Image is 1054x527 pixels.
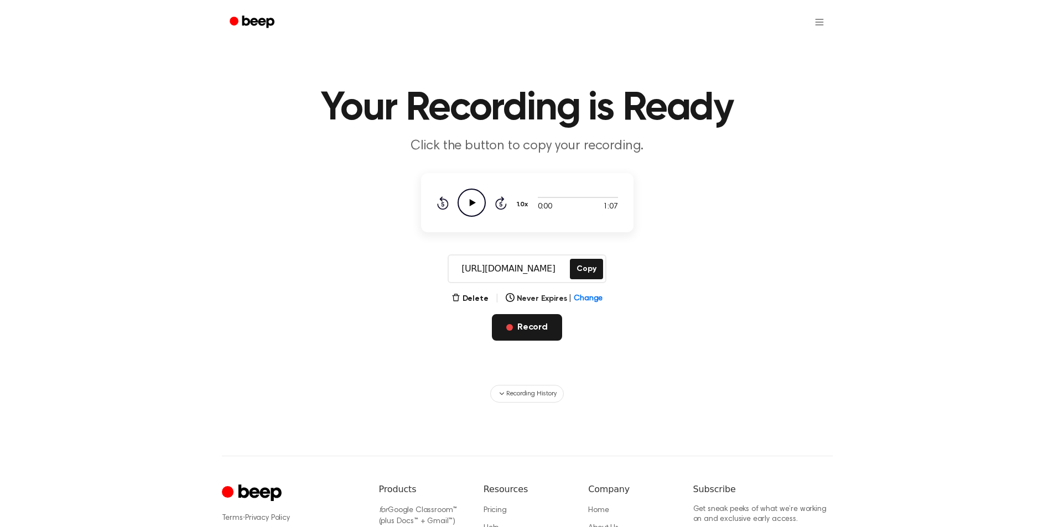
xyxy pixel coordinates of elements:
button: Recording History [490,385,563,403]
p: Get sneak peeks of what we’re working on and exclusive early access. [693,505,833,524]
h6: Subscribe [693,483,833,496]
span: | [569,293,572,305]
p: Click the button to copy your recording. [315,137,740,155]
button: 1.0x [516,195,532,214]
a: Beep [222,12,284,33]
button: Never Expires|Change [506,293,603,305]
span: Change [574,293,603,305]
span: Recording History [506,389,556,399]
h6: Company [588,483,675,496]
a: Privacy Policy [245,514,290,522]
a: Pricing [484,507,507,514]
span: 0:00 [538,201,552,213]
span: 1:07 [603,201,617,213]
button: Copy [570,259,603,279]
span: | [495,292,499,305]
a: Cruip [222,483,284,504]
a: Home [588,507,609,514]
div: · [222,513,361,524]
i: for [379,507,388,514]
h6: Products [379,483,466,496]
h1: Your Recording is Ready [244,88,811,128]
button: Open menu [806,9,833,35]
button: Record [492,314,562,341]
button: Delete [451,293,489,305]
a: forGoogle Classroom™ (plus Docs™ + Gmail™) [379,507,458,525]
a: Terms [222,514,243,522]
h6: Resources [484,483,570,496]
